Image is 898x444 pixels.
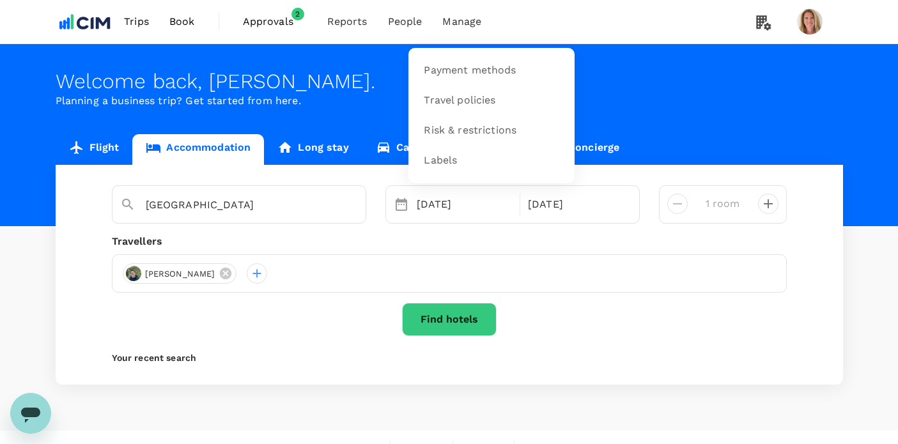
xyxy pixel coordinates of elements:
[112,234,787,249] div: Travellers
[523,192,629,217] div: [DATE]
[416,116,567,146] a: Risk & restrictions
[56,134,133,165] a: Flight
[698,194,748,214] input: Add rooms
[137,268,223,280] span: [PERSON_NAME]
[416,86,567,116] a: Travel policies
[797,9,823,34] img: Judith Penders
[124,14,149,29] span: Trips
[758,194,778,214] button: decrease
[123,263,237,284] div: [PERSON_NAME]
[264,134,362,165] a: Long stay
[327,14,368,29] span: Reports
[534,134,633,165] a: Concierge
[10,393,51,434] iframe: Button to launch messaging window
[362,134,461,165] a: Car rental
[146,195,322,215] input: Search cities, hotels, work locations
[424,93,495,108] span: Travel policies
[442,14,481,29] span: Manage
[132,134,264,165] a: Accommodation
[126,266,141,281] img: avatar-672e378ebff23.png
[388,14,422,29] span: People
[357,204,359,206] button: Open
[243,14,307,29] span: Approvals
[424,153,457,168] span: Labels
[291,8,304,20] span: 2
[112,351,787,364] p: Your recent search
[424,63,516,78] span: Payment methods
[56,70,843,93] div: Welcome back , [PERSON_NAME] .
[56,93,843,109] p: Planning a business trip? Get started from here.
[169,14,195,29] span: Book
[424,123,516,138] span: Risk & restrictions
[416,56,567,86] a: Payment methods
[412,192,518,217] div: [DATE]
[416,146,567,176] a: Labels
[402,303,497,336] button: Find hotels
[56,8,114,36] img: CIM ENVIRONMENTAL PTY LTD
